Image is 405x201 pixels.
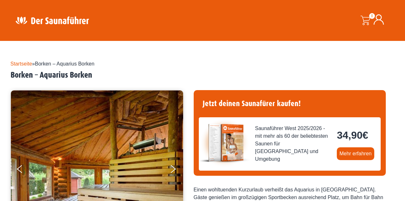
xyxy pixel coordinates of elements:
[199,117,250,168] img: der-saunafuehrer-2025-west.jpg
[337,147,374,160] a: Mehr erfahren
[199,95,381,112] h4: Jetzt deinen Saunafürer kaufen!
[362,129,368,141] span: €
[337,129,368,141] bdi: 34,90
[17,162,33,178] button: Previous
[369,13,375,19] span: 0
[35,61,94,66] span: Borken – Aquarius Borken
[11,61,32,66] a: Startseite
[11,61,94,66] span: »
[11,70,395,80] h2: Borken – Aquarius Borken
[255,125,332,163] span: Saunaführer West 2025/2026 - mit mehr als 60 der beliebtesten Saunen für [GEOGRAPHIC_DATA] und Um...
[169,162,185,178] button: Next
